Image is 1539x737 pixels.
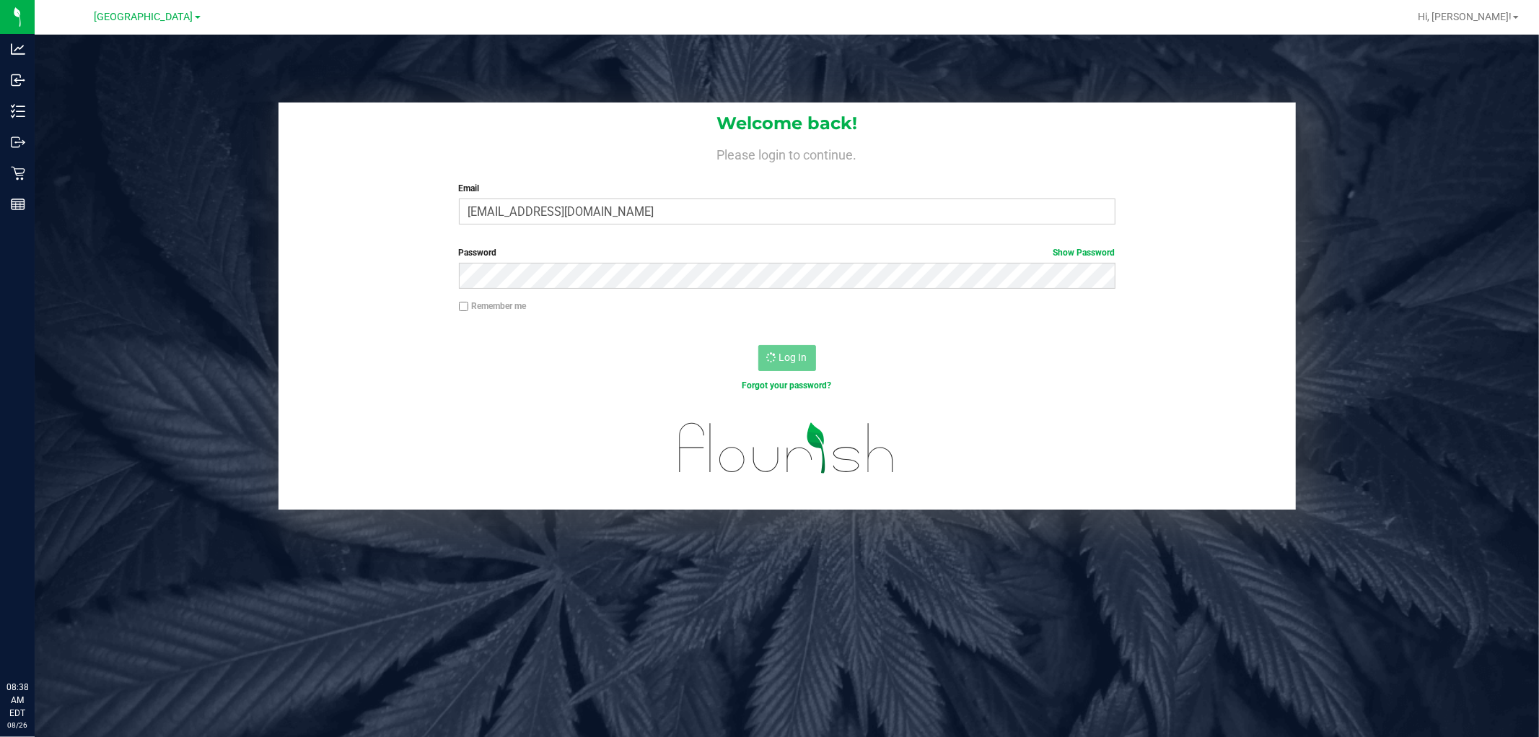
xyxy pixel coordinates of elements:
label: Remember me [459,300,527,313]
span: Password [459,248,497,258]
label: Email [459,182,1115,195]
inline-svg: Outbound [11,135,25,149]
inline-svg: Inbound [11,73,25,87]
inline-svg: Retail [11,166,25,180]
a: Forgot your password? [742,380,832,391]
span: Log In [779,352,807,363]
inline-svg: Analytics [11,42,25,56]
h4: Please login to continue. [279,144,1296,162]
inline-svg: Reports [11,197,25,211]
a: Show Password [1053,248,1115,258]
p: 08/26 [6,720,28,731]
span: Hi, [PERSON_NAME]! [1418,11,1512,22]
inline-svg: Inventory [11,104,25,118]
button: Log In [758,345,816,371]
img: flourish_logo.svg [659,407,914,489]
span: [GEOGRAPHIC_DATA] [95,11,193,23]
p: 08:38 AM EDT [6,681,28,720]
h1: Welcome back! [279,114,1296,133]
input: Remember me [459,302,469,312]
